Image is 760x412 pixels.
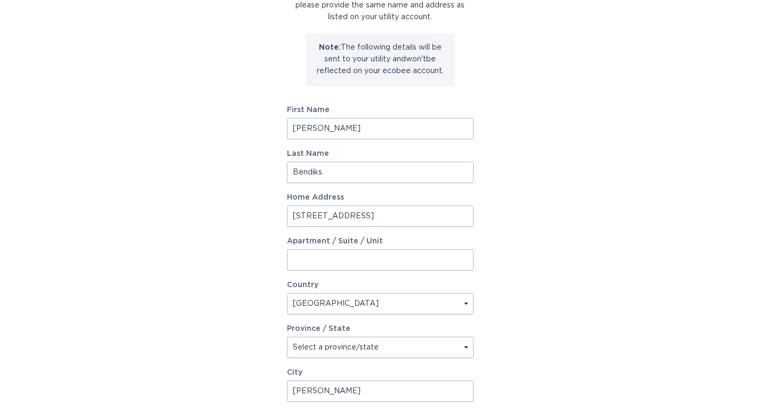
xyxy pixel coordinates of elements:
label: Home Address [287,194,474,201]
p: The following details will be sent to your utility and won't be reflected on your ecobee account. [314,42,447,77]
label: Province / State [287,325,350,332]
label: Last Name [287,150,474,157]
label: Apartment / Suite / Unit [287,237,474,245]
label: Country [287,281,318,289]
label: City [287,369,474,376]
label: First Name [287,106,474,114]
strong: Note: [319,44,341,51]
